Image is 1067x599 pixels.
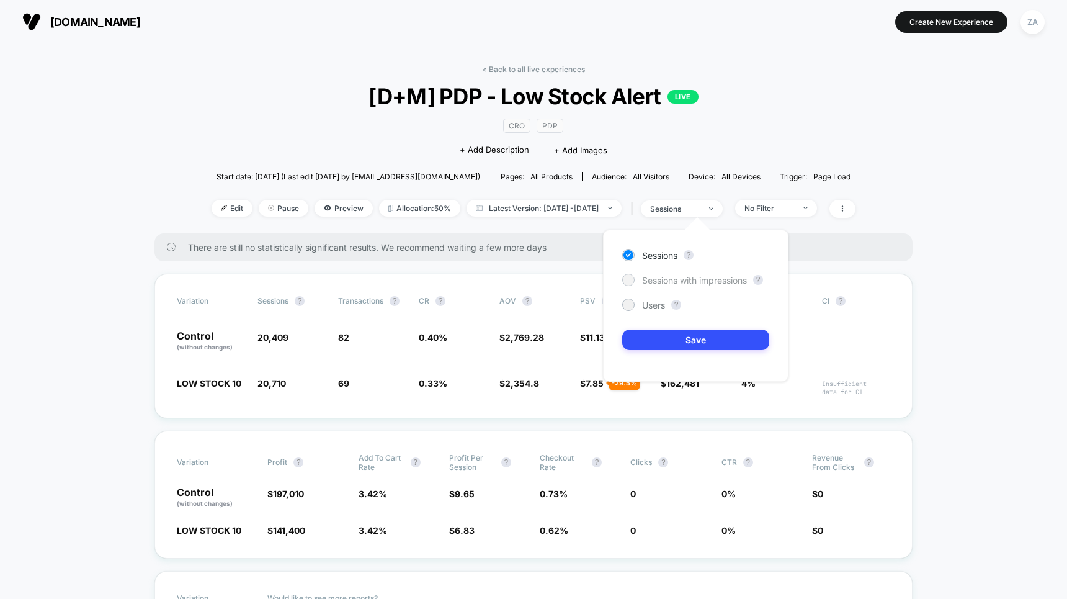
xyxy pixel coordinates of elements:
span: all devices [721,172,761,181]
div: ZA [1020,10,1045,34]
span: Start date: [DATE] (Last edit [DATE] by [EMAIL_ADDRESS][DOMAIN_NAME]) [217,172,480,181]
p: Control [177,487,255,508]
img: edit [221,205,227,211]
p: LIVE [667,90,699,104]
span: Variation [177,296,245,306]
span: Pause [259,200,308,217]
span: PSV [580,296,596,305]
span: [D+M] PDP - Low Stock Alert [244,83,823,109]
img: Visually logo [22,12,41,31]
img: end [709,207,713,210]
div: Audience: [592,172,669,181]
div: sessions [650,204,700,214]
span: Device: [679,172,770,181]
span: (without changes) [177,500,233,507]
span: Sessions [642,250,677,261]
span: 20,409 [257,332,288,343]
div: Trigger: [780,172,850,181]
span: Variation [177,453,245,472]
img: rebalance [388,205,393,212]
span: Profit [267,457,287,467]
span: 9.65 [455,489,475,499]
span: 0 [630,525,636,536]
button: ? [864,457,874,467]
span: Checkout Rate [540,453,586,472]
span: [DOMAIN_NAME] [50,16,140,29]
div: No Filter [744,204,794,213]
button: ? [522,296,532,306]
span: 20,710 [257,378,286,389]
button: ? [592,457,602,467]
span: $ [449,525,475,536]
span: Users [642,300,665,310]
span: Sessions with impressions [642,275,747,286]
span: Clicks [630,457,652,467]
button: Create New Experience [895,11,1007,33]
button: ? [390,296,400,306]
button: ? [293,457,303,467]
span: 0.40 % [419,332,447,343]
span: Latest Version: [DATE] - [DATE] [467,200,622,217]
span: Page Load [813,172,850,181]
span: | [628,200,641,218]
span: CI [822,296,890,306]
span: LOW STOCK 10 [177,378,241,389]
span: $ [267,489,304,499]
a: < Back to all live experiences [482,65,585,74]
span: LOW STOCK 10 [177,525,241,536]
span: 69 [338,378,349,389]
span: There are still no statistically significant results. We recommend waiting a few more days [188,242,888,253]
span: 82 [338,332,349,343]
span: 0.33 % [419,378,447,389]
div: Pages: [501,172,573,181]
img: calendar [476,205,483,211]
span: + Add Description [460,144,529,156]
span: $ [267,525,305,536]
button: ? [684,250,694,260]
span: 3.42 % [359,525,387,536]
button: [DOMAIN_NAME] [19,12,144,32]
button: ? [435,296,445,306]
span: 11.13 [586,332,605,343]
span: 0 [630,489,636,499]
span: Revenue From Clicks [812,453,858,472]
span: Sessions [257,296,288,305]
span: Preview [315,200,373,217]
span: CR [419,296,429,305]
span: (without changes) [177,343,233,351]
span: All Visitors [633,172,669,181]
img: end [803,207,808,209]
button: ? [295,296,305,306]
span: all products [530,172,573,181]
p: Control [177,331,245,352]
span: $ [449,489,475,499]
span: CRO [503,119,530,133]
span: $ [580,378,604,389]
span: Profit Per Session [449,453,495,472]
button: Save [622,330,769,350]
span: Insufficient data for CI [822,380,890,396]
span: PDP [537,119,563,133]
button: ? [658,457,668,467]
span: 7.85 [586,378,604,389]
button: ? [743,457,753,467]
span: Transactions [338,296,383,305]
span: $ [812,489,823,499]
span: $ [499,378,539,389]
span: 6.83 [455,525,475,536]
span: --- [822,334,890,352]
span: $ [812,525,823,536]
span: 3.42 % [359,489,387,499]
button: ZA [1017,9,1048,35]
span: 2,354.8 [505,378,539,389]
span: Edit [212,200,252,217]
span: 2,769.28 [505,332,544,343]
span: 0 [818,525,823,536]
button: ? [411,457,421,467]
img: end [608,207,612,209]
span: + Add Images [554,145,607,155]
span: 141,400 [273,525,305,536]
span: $ [580,332,605,343]
button: ? [501,457,511,467]
span: 0.73 % [540,489,568,499]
